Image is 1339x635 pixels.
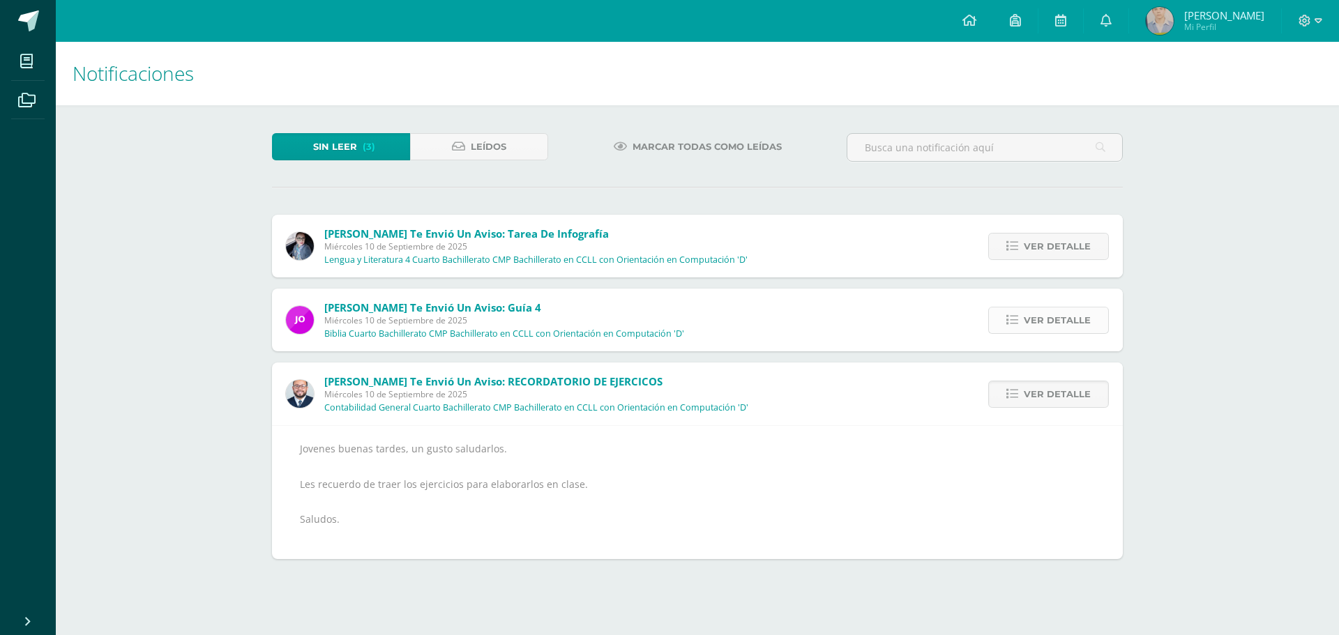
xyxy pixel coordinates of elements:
a: Leídos [410,133,548,160]
span: [PERSON_NAME] te envió un aviso: Tarea de Infografía [324,227,609,240]
div: Jovenes buenas tardes, un gusto saludarlos. Les recuerdo de traer los ejercicios para elaborarlos... [300,440,1095,545]
span: Leídos [471,134,506,160]
span: [PERSON_NAME] te envió un aviso: Guía 4 [324,300,541,314]
img: 702136d6d401d1cd4ce1c6f6778c2e49.png [286,232,314,260]
a: Sin leer(3) [272,133,410,160]
span: Miércoles 10 de Septiembre de 2025 [324,314,684,326]
input: Busca una notificación aquí [847,134,1122,161]
img: eaa624bfc361f5d4e8a554d75d1a3cf6.png [286,380,314,408]
p: Contabilidad General Cuarto Bachillerato CMP Bachillerato en CCLL con Orientación en Computación 'D' [324,402,748,413]
span: Marcar todas como leídas [633,134,782,160]
img: 1d4a315518ae38ed51674a83a05ab918.png [1146,7,1174,35]
span: Ver detalle [1024,307,1091,333]
span: Mi Perfil [1184,21,1264,33]
span: Ver detalle [1024,381,1091,407]
span: Miércoles 10 de Septiembre de 2025 [324,240,748,252]
a: Marcar todas como leídas [596,133,799,160]
p: Biblia Cuarto Bachillerato CMP Bachillerato en CCLL con Orientación en Computación 'D' [324,328,684,339]
span: [PERSON_NAME] te envió un aviso: RECORDATORIO DE EJERCICOS [324,374,663,388]
span: (3) [363,134,375,160]
span: Ver detalle [1024,234,1091,259]
img: 6614adf7432e56e5c9e182f11abb21f1.png [286,306,314,334]
span: Sin leer [313,134,357,160]
span: [PERSON_NAME] [1184,8,1264,22]
span: Miércoles 10 de Septiembre de 2025 [324,388,748,400]
p: Lengua y Literatura 4 Cuarto Bachillerato CMP Bachillerato en CCLL con Orientación en Computación... [324,254,748,266]
span: Notificaciones [73,60,194,86]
